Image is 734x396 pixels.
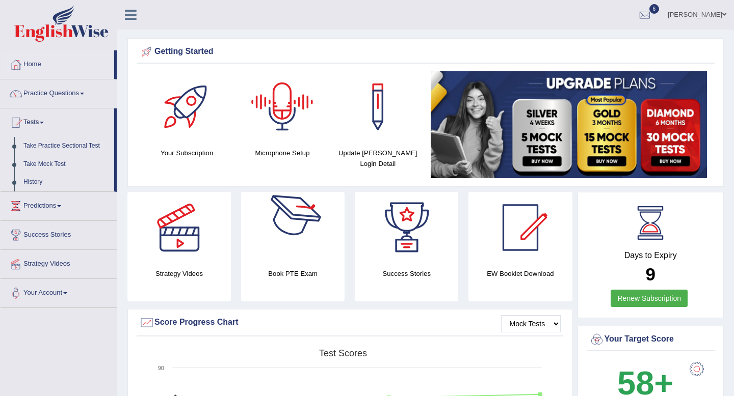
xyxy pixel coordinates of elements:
div: Score Progress Chart [139,315,561,330]
div: Getting Started [139,44,712,60]
a: Home [1,50,114,76]
a: Predictions [1,192,117,217]
tspan: Test scores [319,348,367,358]
b: 9 [646,264,656,284]
a: Renew Subscription [611,290,688,307]
a: Practice Questions [1,79,117,105]
a: Strategy Videos [1,250,117,275]
text: 90 [158,365,164,371]
img: small5.jpg [431,71,707,178]
h4: Strategy Videos [127,268,231,279]
h4: EW Booklet Download [468,268,572,279]
a: Success Stories [1,221,117,246]
h4: Your Subscription [144,148,229,158]
div: Your Target Score [589,332,713,347]
a: History [19,173,114,191]
h4: Microphone Setup [240,148,325,158]
h4: Success Stories [355,268,458,279]
a: Your Account [1,279,117,304]
a: Take Practice Sectional Test [19,137,114,155]
span: 6 [649,4,660,14]
h4: Update [PERSON_NAME] Login Detail [335,148,421,169]
h4: Days to Expiry [589,251,713,260]
a: Tests [1,108,114,134]
a: Take Mock Test [19,155,114,174]
h4: Book PTE Exam [241,268,345,279]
